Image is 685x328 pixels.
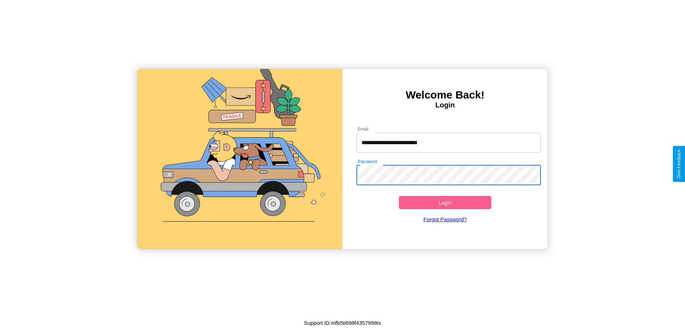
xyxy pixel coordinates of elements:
[399,196,491,209] button: Login
[676,150,681,178] div: Give Feedback
[342,89,548,101] h3: Welcome Back!
[304,318,381,328] p: Support ID: mfb5ti698f4357998tx
[358,126,369,132] label: Email
[358,158,377,165] label: Password
[137,69,342,249] img: gif
[342,101,548,109] h4: Login
[353,209,538,229] a: Forgot Password?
